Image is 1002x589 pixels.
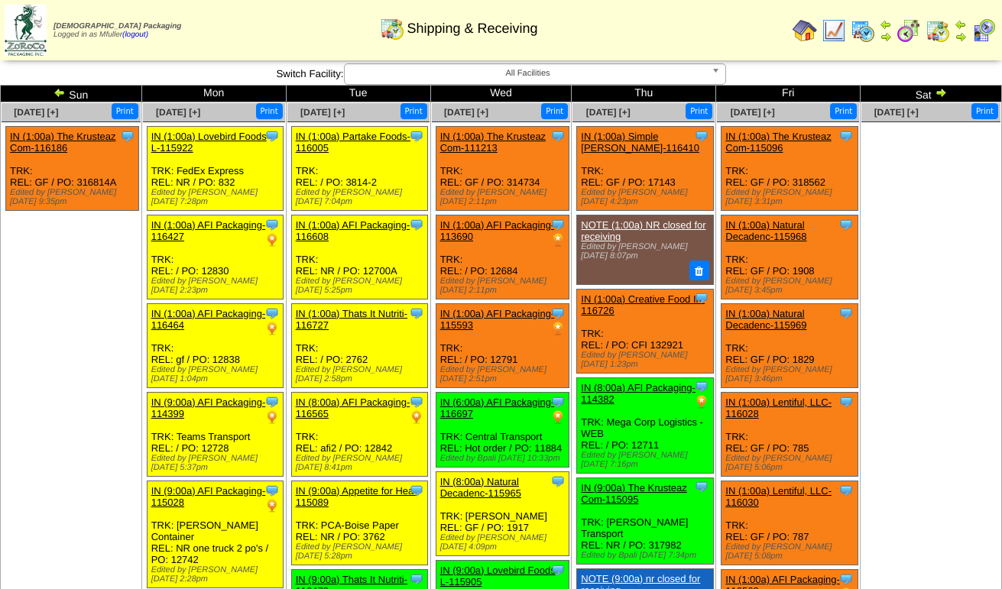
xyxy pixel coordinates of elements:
td: Mon [141,86,286,102]
img: Tooltip [264,483,280,498]
img: Tooltip [838,128,854,144]
img: Tooltip [409,217,424,232]
img: PO [409,409,424,425]
div: Edited by [PERSON_NAME] [DATE] 1:04pm [151,365,284,383]
div: TRK: Teams Transport REL: / PO: 12728 [147,393,284,477]
img: Tooltip [264,394,280,409]
div: Edited by [PERSON_NAME] [DATE] 2:23pm [151,277,284,295]
div: TRK: REL: / PO: CFI 132921 [577,289,714,373]
td: Tue [286,86,430,102]
img: PO [550,232,566,248]
button: Print [400,103,427,119]
img: Tooltip [550,394,566,409]
span: [DATE] [+] [444,107,488,118]
a: [DATE] [+] [731,107,775,118]
a: IN (9:00a) Lovebird Foods L-115905 [440,565,556,587]
div: TRK: REL: GF / PO: 785 [722,393,858,477]
div: Edited by [PERSON_NAME] [DATE] 3:46pm [725,365,858,383]
div: Edited by [PERSON_NAME] [DATE] 8:07pm [581,242,708,261]
img: line_graph.gif [822,18,846,43]
a: IN (6:00a) AFI Packaging-116697 [440,396,555,419]
td: Fri [716,86,861,102]
img: arrowleft.gif [880,18,892,31]
div: TRK: REL: / PO: 12830 [147,215,284,299]
img: calendarcustomer.gif [971,18,996,43]
button: Delete Note [689,261,709,280]
img: Tooltip [264,217,280,232]
span: [DATE] [+] [586,107,631,118]
img: arrowright.gif [955,31,967,43]
a: IN (1:00a) AFI Packaging-116608 [296,219,410,242]
a: IN (1:00a) Partake Foods-116005 [296,131,410,154]
a: IN (1:00a) Simple [PERSON_NAME]-116410 [581,131,699,154]
a: [DATE] [+] [300,107,345,118]
div: TRK: Central Transport REL: Hot order / PO: 11884 [436,393,569,468]
a: IN (1:00a) The Krusteaz Com-111213 [440,131,546,154]
div: TRK: [PERSON_NAME] REL: GF / PO: 1917 [436,472,569,556]
div: Edited by [PERSON_NAME] [DATE] 2:11pm [440,188,569,206]
div: Edited by [PERSON_NAME] [DATE] 2:58pm [296,365,428,383]
img: Tooltip [838,483,854,498]
img: Tooltip [838,306,854,321]
img: Tooltip [264,306,280,321]
img: Tooltip [550,217,566,232]
a: IN (8:00a) AFI Packaging-116565 [296,396,410,419]
img: arrowleft.gif [54,86,66,99]
div: Edited by [PERSON_NAME] [DATE] 3:45pm [725,277,858,295]
a: IN (1:00a) Thats It Nutriti-116727 [296,308,407,331]
img: PO [550,321,566,336]
button: Print [112,103,138,119]
div: Edited by [PERSON_NAME] [DATE] 5:06pm [725,454,858,472]
button: Print [256,103,283,119]
a: IN (1:00a) AFI Packaging-116427 [151,219,266,242]
div: TRK: FedEx Express REL: NR / PO: 832 [147,127,284,211]
a: IN (8:00a) Natural Decadenc-115965 [440,476,521,499]
a: IN (1:00a) AFI Packaging-115593 [440,308,555,331]
div: Edited by [PERSON_NAME] [DATE] 2:51pm [440,365,569,383]
td: Wed [430,86,572,102]
img: Tooltip [409,128,424,144]
img: Tooltip [409,394,424,409]
div: TRK: PCA-Boise Paper REL: NR / PO: 3762 [291,481,428,565]
a: IN (9:00a) AFI Packaging-115028 [151,485,266,508]
img: calendarinout.gif [380,16,404,40]
a: [DATE] [+] [156,107,200,118]
span: Logged in as Mfuller [54,22,181,39]
div: Edited by [PERSON_NAME] [DATE] 2:11pm [440,277,569,295]
img: zoroco-logo-small.webp [5,5,47,56]
td: Sun [1,86,142,102]
div: Edited by [PERSON_NAME] [DATE] 5:08pm [725,542,858,561]
a: IN (1:00a) Creative Food In-116726 [581,293,705,316]
div: TRK: REL: / PO: 12684 [436,215,569,299]
button: Print [686,103,712,119]
div: Edited by Bpali [DATE] 10:33pm [440,454,569,463]
img: Tooltip [264,128,280,144]
div: TRK: REL: / PO: 2762 [291,304,428,388]
img: Tooltip [694,290,709,306]
img: Tooltip [550,306,566,321]
a: IN (1:00a) The Krusteaz Com-116186 [10,131,116,154]
div: TRK: Mega Corp Logistics - WEB REL: / PO: 12711 [577,377,714,473]
div: Edited by Bpali [DATE] 7:34pm [581,551,713,560]
img: Tooltip [550,474,566,489]
img: PO [694,394,709,409]
img: Tooltip [409,571,424,587]
a: IN (8:00a) AFI Packaging-114382 [581,382,696,405]
a: IN (9:00a) Appetite for Hea-115089 [296,485,417,508]
a: [DATE] [+] [14,107,58,118]
img: Tooltip [409,483,424,498]
div: Edited by [PERSON_NAME] [DATE] 5:28pm [296,542,428,561]
div: Edited by [PERSON_NAME] [DATE] 3:31pm [725,188,858,206]
img: PO [550,409,566,425]
td: Sat [861,86,1002,102]
div: Edited by [PERSON_NAME] [DATE] 5:37pm [151,454,284,472]
a: IN (9:00a) The Krusteaz Com-115095 [581,482,687,505]
div: Edited by [PERSON_NAME] [DATE] 4:09pm [440,533,569,552]
img: Tooltip [550,562,566,578]
div: TRK: REL: GF / PO: 787 [722,481,858,565]
a: IN (1:00a) Natural Decadenc-115969 [725,308,806,331]
img: PO [264,409,280,425]
div: Edited by [PERSON_NAME] [DATE] 8:41pm [296,454,428,472]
